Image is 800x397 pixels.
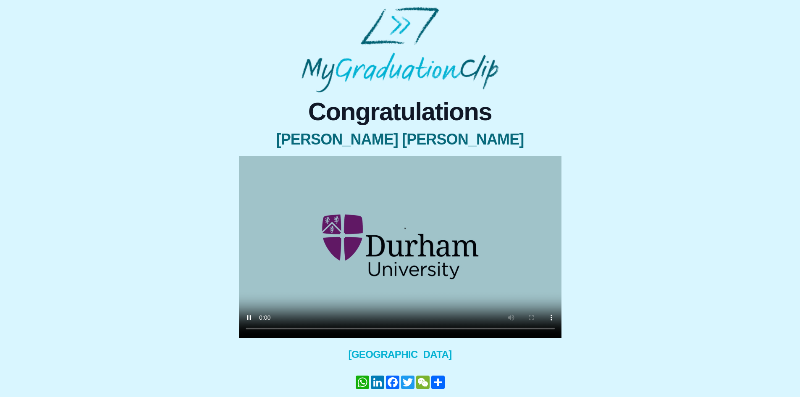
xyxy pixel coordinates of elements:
[239,348,561,361] span: [GEOGRAPHIC_DATA]
[400,376,415,389] a: Twitter
[302,7,498,92] img: MyGraduationClip
[385,376,400,389] a: Facebook
[355,376,370,389] a: WhatsApp
[415,376,430,389] a: WeChat
[370,376,385,389] a: LinkedIn
[430,376,446,389] a: Share
[239,99,561,124] span: Congratulations
[239,131,561,148] span: [PERSON_NAME] [PERSON_NAME]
